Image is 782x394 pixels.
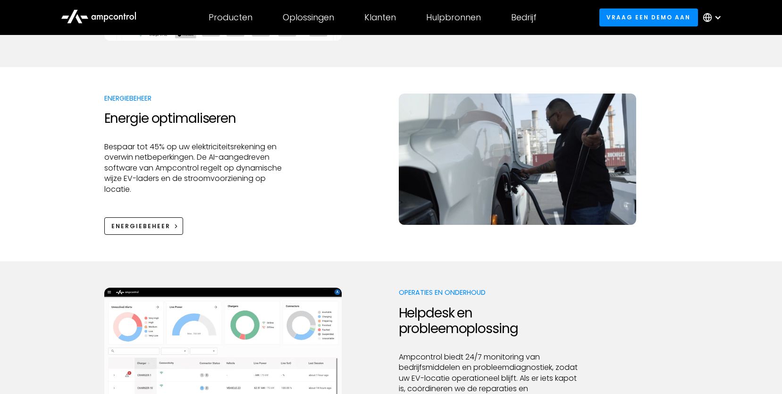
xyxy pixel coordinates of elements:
[283,12,334,23] div: Oplossingen
[104,142,286,195] p: Bespaar tot 45% op uw elektriciteitsrekening en overwin netbeperkingen. De AI-aangedreven softwar...
[511,12,537,23] div: Bedrijf
[599,9,698,26] a: Vraag een demo aan
[364,12,396,23] div: Klanten
[426,12,481,23] div: Hulpbronnen
[104,217,184,235] a: Energiebeheer
[399,288,580,297] p: Operaties en onderhoud
[111,222,170,231] div: Energiebeheer
[209,12,252,23] div: Producten
[399,305,580,337] h2: Helpdesk en probleemoplossing
[399,94,636,224] img: Oplaadoplossingen voor elektrische voertuigen van Ampcontrol voor energiebeheer
[104,94,286,103] p: Energiebeheer
[104,111,286,127] h2: Energie optimaliseren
